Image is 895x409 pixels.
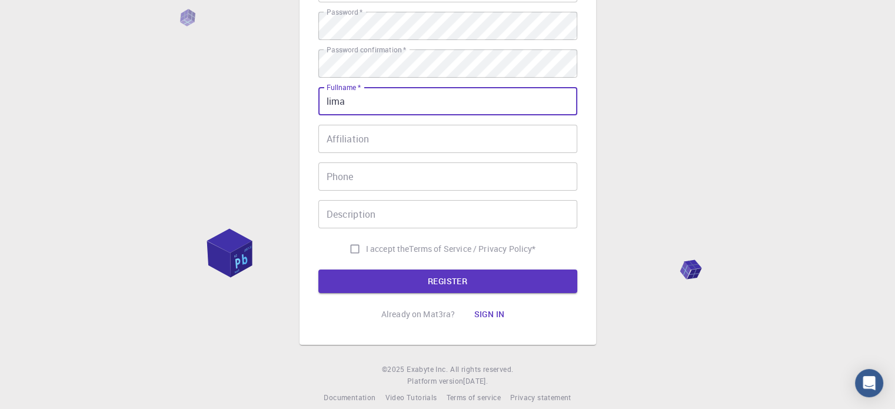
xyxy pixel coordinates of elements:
div: Open Intercom Messenger [855,369,883,397]
span: [DATE] . [463,376,488,385]
span: Video Tutorials [385,393,437,402]
p: Already on Mat3ra? [381,308,455,320]
span: Exabyte Inc. [407,364,448,374]
a: Video Tutorials [385,392,437,404]
span: Platform version [407,375,463,387]
label: Password [327,7,362,17]
p: Terms of Service / Privacy Policy * [409,243,535,255]
span: Privacy statement [510,393,571,402]
label: Password confirmation [327,45,406,55]
a: Privacy statement [510,392,571,404]
button: Sign in [464,302,514,326]
a: [DATE]. [463,375,488,387]
span: I accept the [366,243,410,255]
a: Terms of service [446,392,500,404]
label: Fullname [327,82,361,92]
span: All rights reserved. [450,364,513,375]
a: Terms of Service / Privacy Policy* [409,243,535,255]
span: © 2025 [382,364,407,375]
a: Documentation [324,392,375,404]
button: REGISTER [318,270,577,293]
span: Documentation [324,393,375,402]
span: Terms of service [446,393,500,402]
a: Exabyte Inc. [407,364,448,375]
